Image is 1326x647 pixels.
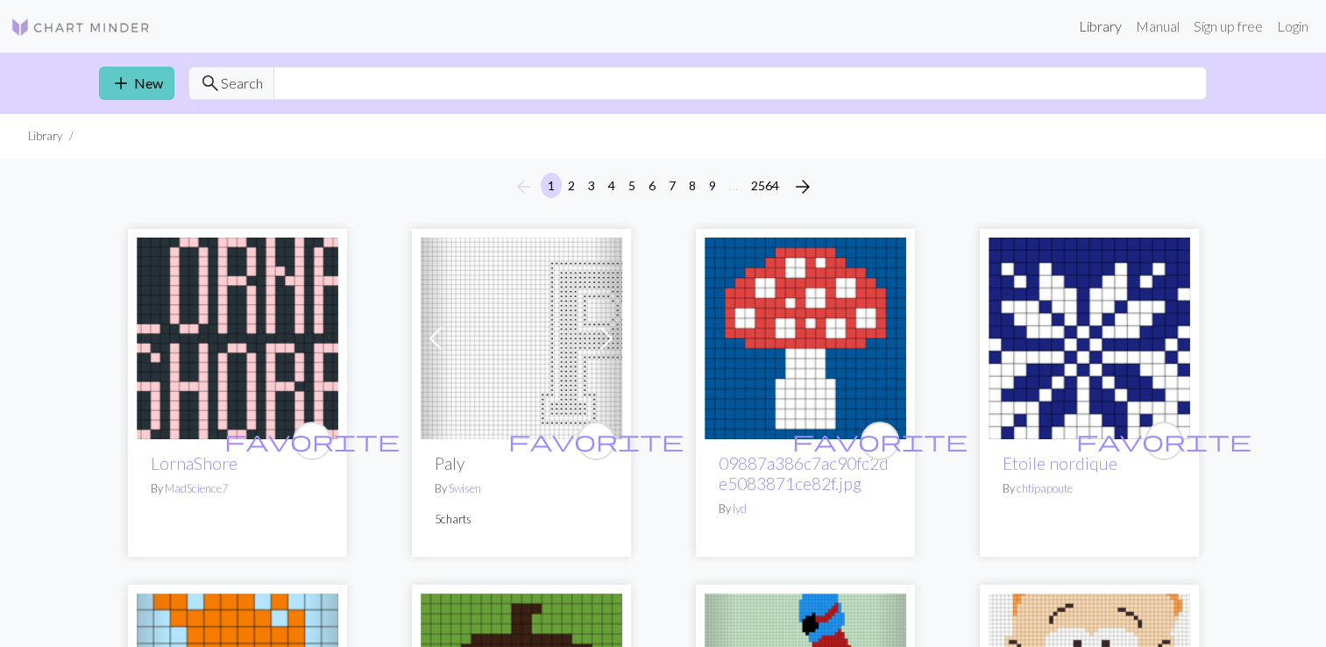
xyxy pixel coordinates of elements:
a: Login [1270,9,1315,44]
span: Search [221,73,263,94]
button: 7 [662,173,683,198]
a: Sign up free [1187,9,1270,44]
p: 5 charts [435,511,608,528]
a: 09887a386c7ac90fc2de5083871ce82f.jpg [719,453,889,494]
button: favourite [577,422,615,460]
span: favorite [224,427,400,454]
p: By [435,480,608,497]
img: Logo [11,17,151,38]
img: Paly [421,238,622,439]
span: favorite [792,427,968,454]
span: add [110,71,131,96]
p: By [151,480,324,497]
i: favourite [508,423,684,459]
a: Paly [421,328,622,345]
a: 09887a386c7ac90fc2de5083871ce82f.jpg [705,328,906,345]
img: Etoile nordique [989,238,1190,439]
a: Etoile nordique [1003,453,1117,473]
p: By [719,501,892,517]
a: LornaShore [151,453,238,473]
img: 09887a386c7ac90fc2de5083871ce82f.jpg [705,238,906,439]
button: 1 [541,173,562,198]
a: LornaShore [137,328,338,345]
a: Swisen [449,481,481,495]
a: Manual [1129,9,1187,44]
img: LornaShore [137,238,338,439]
h2: Paly [435,453,608,473]
i: favourite [224,423,400,459]
button: Next [785,173,820,201]
button: favourite [293,422,331,460]
a: chtipapoute [1017,481,1073,495]
i: favourite [1076,423,1252,459]
i: Next [792,176,813,197]
button: favourite [861,422,899,460]
span: favorite [508,427,684,454]
button: favourite [1145,422,1183,460]
a: Library [1072,9,1129,44]
button: 3 [581,173,602,198]
a: lyd [733,501,747,515]
span: favorite [1076,427,1252,454]
button: 2 [561,173,582,198]
a: New [99,67,174,100]
span: arrow_forward [792,174,813,199]
nav: Page navigation [507,173,820,201]
button: 8 [682,173,703,198]
a: MadScience7 [165,481,228,495]
p: By [1003,480,1176,497]
i: favourite [792,423,968,459]
li: Library [28,128,62,145]
a: Etoile nordique [989,328,1190,345]
button: 4 [601,173,622,198]
span: search [200,71,221,96]
button: 2564 [744,173,786,198]
button: 5 [621,173,642,198]
button: 9 [702,173,723,198]
button: 6 [642,173,663,198]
